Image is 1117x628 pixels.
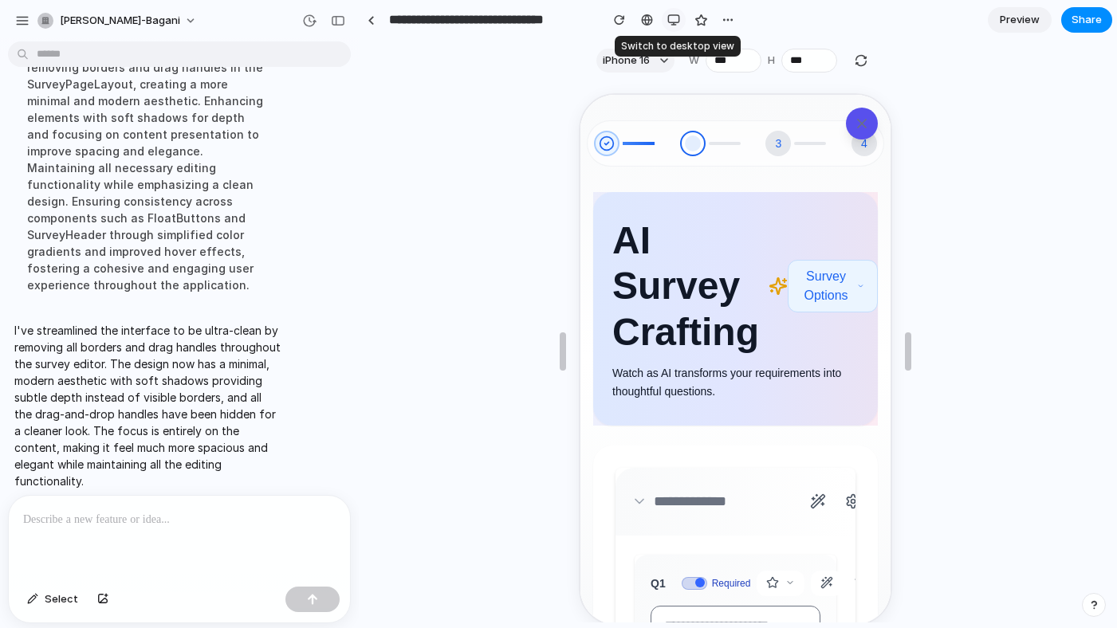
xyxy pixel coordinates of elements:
button: 3 [185,36,210,61]
label: H [768,53,775,69]
button: 4 [271,36,297,61]
button: iPhone 16 [596,49,675,73]
button: Select [19,587,86,612]
button: Survey Options [207,165,297,218]
button: Share [1061,7,1112,33]
button: [PERSON_NAME]-bagani [31,8,205,33]
label: W [689,53,699,69]
span: Q1 [70,479,85,497]
a: Preview [988,7,1052,33]
span: [PERSON_NAME]-bagani [60,13,180,29]
div: Streamlining the user interface by removing borders and drag handles in the SurveyPageLayout, cre... [14,33,281,303]
span: iPhone 16 [603,53,650,69]
span: Required [132,481,171,495]
span: Survey Options [221,172,270,210]
p: Watch as AI transforms your requirements into thoughtful questions. [32,270,278,306]
span: Share [1072,12,1102,28]
p: I've streamlined the interface to be ultra-clean by removing all borders and drag handles through... [14,322,281,489]
button: Required [95,480,177,497]
span: Preview [1000,12,1040,28]
div: Switch to desktop view [615,36,741,57]
span: 4 [281,40,287,57]
span: Select [45,591,78,607]
h1: AI Survey Crafting [32,123,179,261]
span: 3 [195,40,201,57]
